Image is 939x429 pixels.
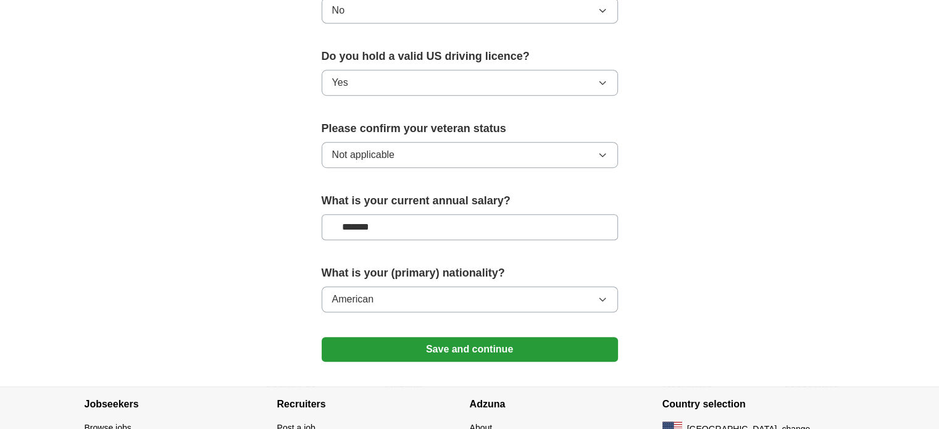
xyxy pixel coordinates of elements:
label: Please confirm your veteran status [322,120,618,137]
label: What is your current annual salary? [322,193,618,209]
span: American [332,292,374,307]
button: Save and continue [322,337,618,362]
span: No [332,3,344,18]
button: Yes [322,70,618,96]
label: What is your (primary) nationality? [322,265,618,281]
h4: Country selection [662,387,855,422]
span: Not applicable [332,148,394,162]
button: Not applicable [322,142,618,168]
label: Do you hold a valid US driving licence? [322,48,618,65]
span: Yes [332,75,348,90]
button: American [322,286,618,312]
